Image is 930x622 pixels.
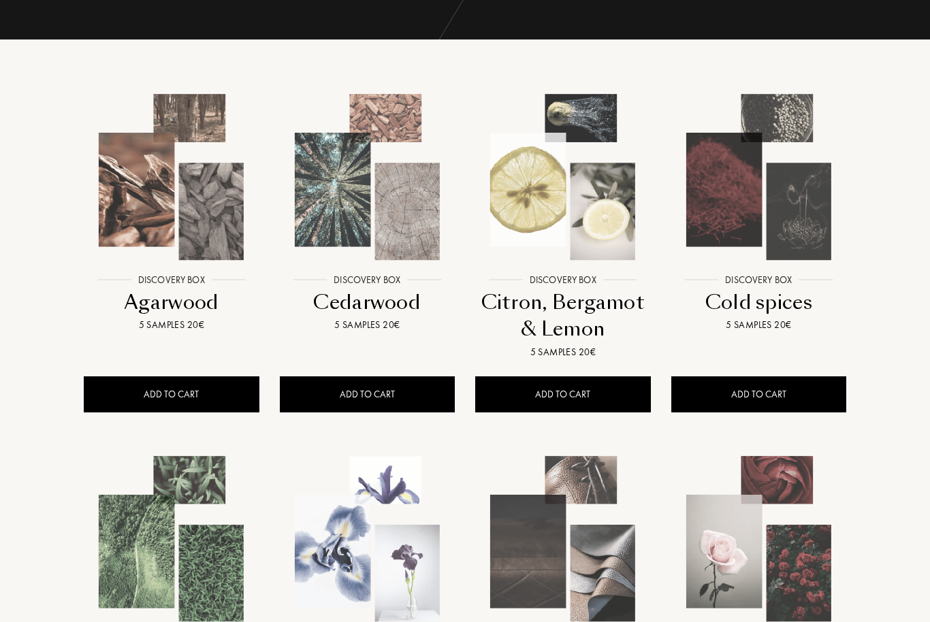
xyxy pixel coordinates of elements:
div: ADD TO CART [671,376,847,412]
div: 5 samples 20€ [285,318,450,332]
div: ADD TO CART [475,376,651,412]
div: Citron, Bergamot & Lemon [481,289,645,343]
div: Agarwood [89,289,254,316]
img: Citron, Bergamot & Lemon [475,89,651,265]
div: Cold spices [677,289,841,316]
div: Cedarwood [285,289,450,316]
img: Cold spices [671,89,847,265]
img: Cedarwood [279,89,455,265]
div: 5 samples 20€ [89,318,254,332]
div: 5 samples 20€ [677,318,841,332]
div: ADD TO CART [84,376,259,412]
div: ADD TO CART [280,376,455,412]
div: 5 samples 20€ [481,345,645,359]
img: Agarwood [83,89,259,265]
